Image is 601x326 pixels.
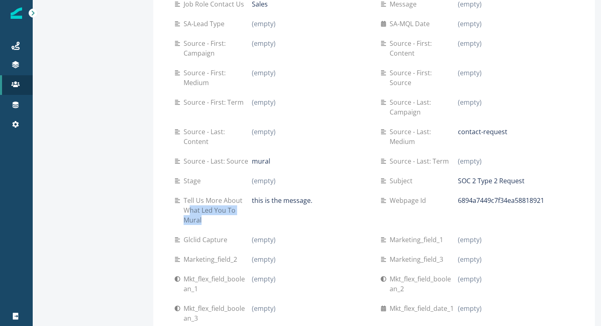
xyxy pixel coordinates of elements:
p: mkt_flex_field_boolean_3 [184,304,252,323]
p: (empty) [458,97,482,107]
p: this is the message. [252,196,312,205]
img: Inflection [11,7,22,19]
p: Source - Last: Content [184,127,252,146]
p: Source - Last: Medium [390,127,458,146]
p: (empty) [252,274,276,284]
p: (empty) [458,68,482,78]
p: mkt_flex_field_date_1 [390,304,457,313]
p: marketing_field_3 [390,254,446,264]
p: mkt_flex_field_boolean_1 [184,274,252,294]
p: (empty) [458,38,482,48]
p: Source - First: Content [390,38,458,58]
p: mkt_flex_field_boolean_2 [390,274,458,294]
p: SA-Lead Type [184,19,228,29]
p: Subject [390,176,416,186]
p: mural [252,156,270,166]
p: Source - Last: Campaign [390,97,458,117]
p: Webpage Id [390,196,429,205]
p: Source - First: Term [184,97,247,107]
p: (empty) [252,254,276,264]
p: (empty) [458,254,482,264]
p: Source - First: Campaign [184,38,252,58]
p: marketing_field_1 [390,235,446,245]
p: (empty) [252,304,276,313]
p: (empty) [252,176,276,186]
p: (empty) [252,97,276,107]
p: Source - First: Medium [184,68,252,88]
p: contact-request [458,127,507,137]
p: (empty) [458,19,482,29]
p: Source - First: Source [390,68,458,88]
p: Source - Last: Source [184,156,251,166]
p: (empty) [252,38,276,48]
p: (empty) [458,156,482,166]
p: (empty) [252,68,276,78]
p: SOC 2 Type 2 Request [458,176,525,186]
p: (empty) [458,274,482,284]
p: (empty) [458,304,482,313]
p: 6894a7449c7f34ea58818921 [458,196,544,205]
p: (empty) [252,127,276,137]
p: Stage [184,176,204,186]
p: Source - Last: Term [390,156,452,166]
p: SA-MQL Date [390,19,433,29]
p: marketing_field_2 [184,254,240,264]
p: (empty) [252,235,276,245]
p: (empty) [458,235,482,245]
p: (empty) [252,19,276,29]
p: glclid capture [184,235,231,245]
p: Tell Us More About What Led You To Mural [184,196,252,225]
